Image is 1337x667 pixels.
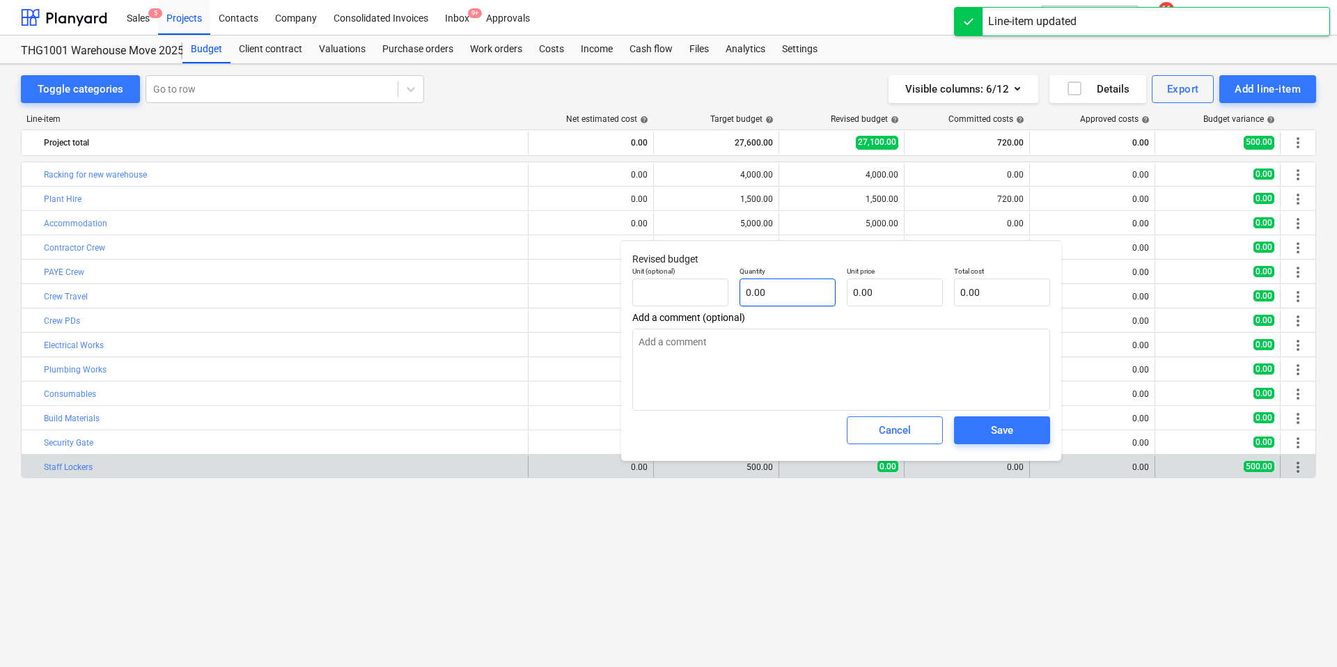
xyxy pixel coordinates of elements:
[21,75,140,103] button: Toggle categories
[888,116,899,124] span: help
[44,267,84,277] a: PAYE Crew
[637,116,648,124] span: help
[681,36,717,63] a: Files
[631,170,648,180] div: 0.00
[910,462,1024,472] div: 0.00
[740,170,773,180] div: 4,000.00
[856,136,898,149] span: 27,100.00
[740,194,773,204] div: 1,500.00
[1035,389,1149,399] div: 0.00
[1290,313,1306,329] span: More actions
[566,114,648,124] div: Net estimated cost
[182,36,230,63] a: Budget
[1035,292,1149,301] div: 0.00
[847,267,943,278] p: Unit price
[1035,170,1149,180] div: 0.00
[879,421,911,439] div: Cancel
[1066,80,1129,98] div: Details
[44,316,80,326] a: Crew PDs
[1253,290,1274,301] span: 0.00
[1253,437,1274,448] span: 0.00
[1244,461,1274,472] span: 500.00
[988,13,1077,30] div: Line-item updated
[905,80,1022,98] div: Visible columns : 6/12
[1244,136,1274,149] span: 500.00
[1235,80,1301,98] div: Add line-item
[1035,267,1149,277] div: 0.00
[632,312,1050,323] span: Add a comment (optional)
[621,36,681,63] a: Cash flow
[572,36,621,63] div: Income
[1253,217,1274,228] span: 0.00
[717,36,774,63] a: Analytics
[847,416,943,444] button: Cancel
[44,389,96,399] a: Consumables
[21,114,529,124] div: Line-item
[1290,459,1306,476] span: More actions
[1035,462,1149,472] div: 0.00
[1035,438,1149,448] div: 0.00
[1049,75,1146,103] button: Details
[910,194,1024,204] div: 720.00
[1290,215,1306,232] span: More actions
[1290,134,1306,151] span: More actions
[866,170,898,180] div: 4,000.00
[462,36,531,63] div: Work orders
[746,462,773,472] div: 500.00
[1035,340,1149,350] div: 0.00
[1290,264,1306,281] span: More actions
[877,461,898,472] span: 0.00
[44,292,88,301] a: Crew Travel
[631,194,648,204] div: 0.00
[910,219,1024,228] div: 0.00
[954,416,1050,444] button: Save
[1152,75,1214,103] button: Export
[311,36,374,63] a: Valuations
[44,194,81,204] a: Plant Hire
[1035,414,1149,423] div: 0.00
[866,194,898,204] div: 1,500.00
[710,114,774,124] div: Target budget
[44,414,100,423] a: Build Materials
[374,36,462,63] a: Purchase orders
[763,116,774,124] span: help
[468,8,482,18] span: 9+
[1035,365,1149,375] div: 0.00
[1080,114,1150,124] div: Approved costs
[1290,337,1306,354] span: More actions
[44,340,104,350] a: Electrical Works
[1035,132,1149,154] div: 0.00
[1290,410,1306,427] span: More actions
[1267,600,1337,667] iframe: Chat Widget
[1264,116,1275,124] span: help
[910,170,1024,180] div: 0.00
[1253,412,1274,423] span: 0.00
[631,219,648,228] div: 0.00
[44,132,522,154] div: Project total
[1290,240,1306,256] span: More actions
[534,132,648,154] div: 0.00
[1290,166,1306,183] span: More actions
[831,114,899,124] div: Revised budget
[774,36,826,63] a: Settings
[659,132,773,154] div: 27,600.00
[44,243,105,253] a: Contractor Crew
[21,44,166,58] div: THG1001 Warehouse Move 2025
[1203,114,1275,124] div: Budget variance
[230,36,311,63] div: Client contract
[1290,386,1306,402] span: More actions
[632,267,728,278] p: Unit (optional)
[740,219,773,228] div: 5,000.00
[531,36,572,63] a: Costs
[1253,242,1274,253] span: 0.00
[44,438,93,448] a: Security Gate
[44,170,147,180] a: Racking for new warehouse
[1035,194,1149,204] div: 0.00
